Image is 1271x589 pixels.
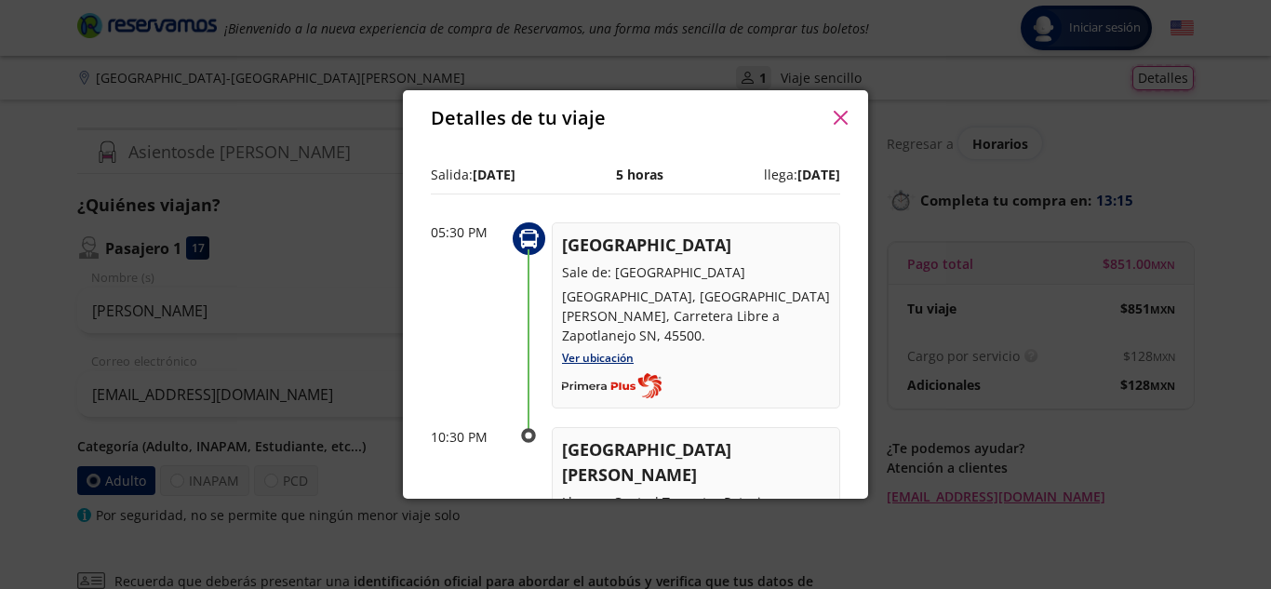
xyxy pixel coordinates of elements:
p: 10:30 PM [431,427,505,447]
p: [GEOGRAPHIC_DATA], [GEOGRAPHIC_DATA][PERSON_NAME], Carretera Libre a Zapotlanejo SN, 45500. [562,287,830,345]
img: Completo_color__1_.png [562,373,662,399]
p: 5 horas [616,165,663,184]
p: llega: [764,165,840,184]
p: [GEOGRAPHIC_DATA][PERSON_NAME] [562,437,830,488]
p: Llega a: Central Terrestre Potosina [562,492,830,512]
p: Sale de: [GEOGRAPHIC_DATA] [562,262,830,282]
p: Salida: [431,165,515,184]
b: [DATE] [797,166,840,183]
b: [DATE] [473,166,515,183]
a: Ver ubicación [562,350,634,366]
p: 05:30 PM [431,222,505,242]
p: [GEOGRAPHIC_DATA] [562,233,830,258]
p: Detalles de tu viaje [431,104,606,132]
